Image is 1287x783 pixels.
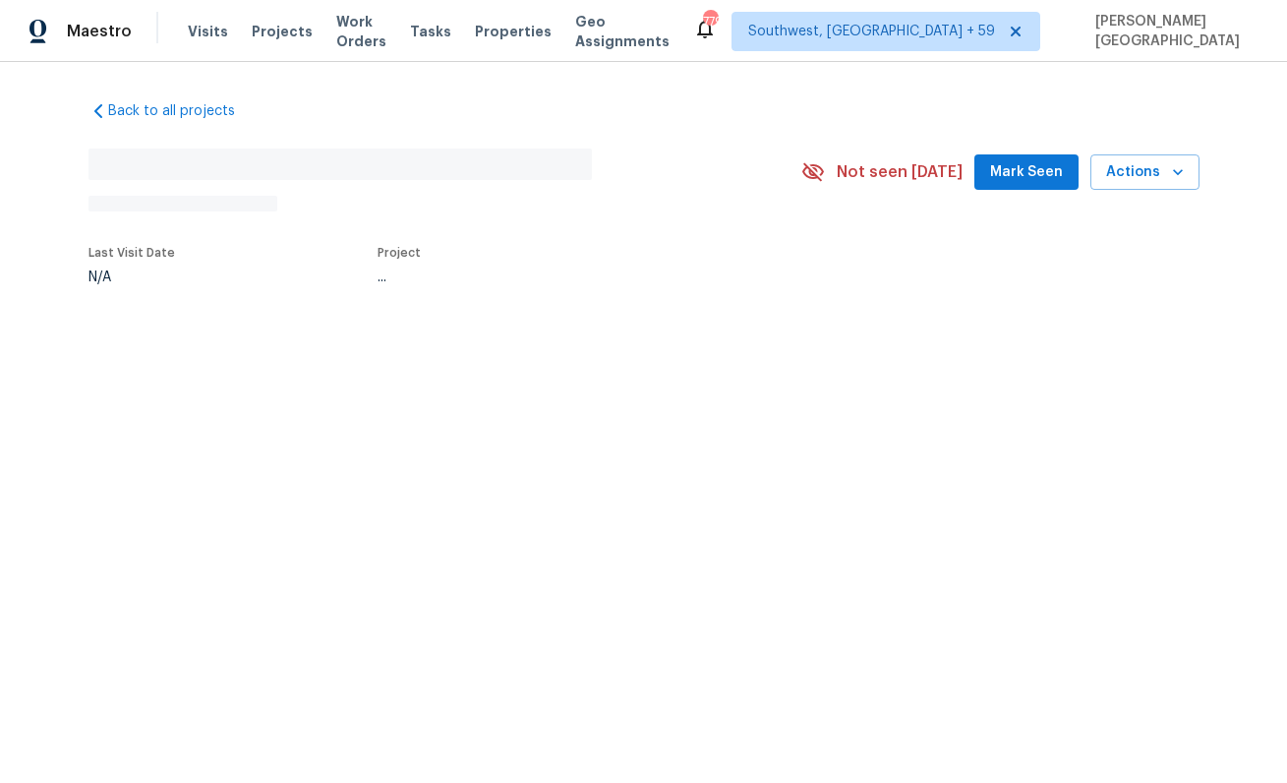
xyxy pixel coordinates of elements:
[748,22,995,41] span: Southwest, [GEOGRAPHIC_DATA] + 59
[252,22,313,41] span: Projects
[1087,12,1258,51] span: [PERSON_NAME][GEOGRAPHIC_DATA]
[837,162,963,182] span: Not seen [DATE]
[575,12,670,51] span: Geo Assignments
[88,247,175,259] span: Last Visit Date
[88,271,175,284] div: N/A
[88,101,277,121] a: Back to all projects
[378,247,421,259] span: Project
[703,12,717,31] div: 779
[188,22,228,41] span: Visits
[410,25,451,38] span: Tasks
[67,22,132,41] span: Maestro
[974,154,1079,191] button: Mark Seen
[378,271,755,284] div: ...
[1106,160,1184,185] span: Actions
[990,160,1063,185] span: Mark Seen
[475,22,552,41] span: Properties
[336,12,386,51] span: Work Orders
[1090,154,1199,191] button: Actions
